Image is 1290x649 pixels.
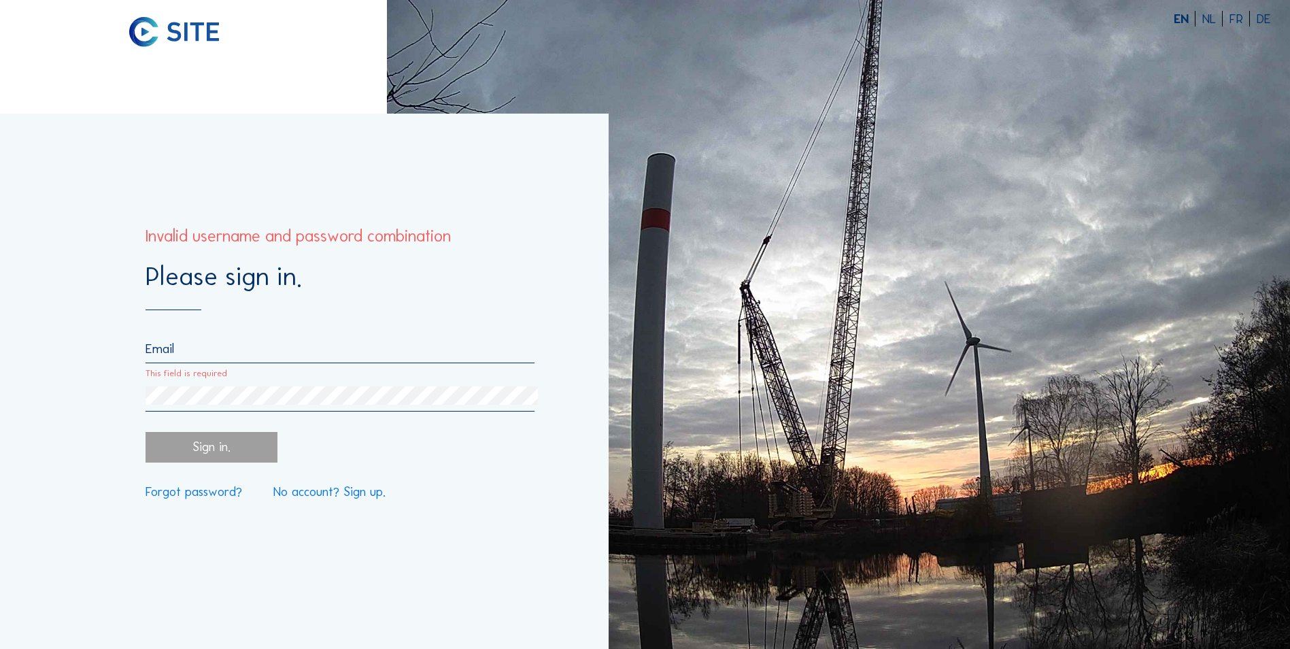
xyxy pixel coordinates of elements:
[146,341,534,356] input: Email
[146,432,277,463] div: Sign in.
[146,264,534,310] div: Please sign in.
[146,369,227,378] label: This field is required
[1174,13,1195,26] div: EN
[146,228,451,244] div: Invalid username and password combination
[1229,13,1250,26] div: FR
[129,17,220,48] img: C-SITE logo
[146,486,242,499] a: Forgot password?
[1257,13,1271,26] div: DE
[273,486,386,499] a: No account? Sign up.
[1202,13,1223,26] div: NL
